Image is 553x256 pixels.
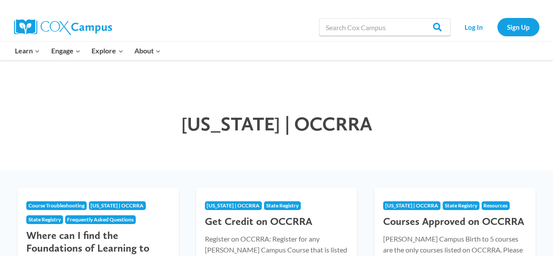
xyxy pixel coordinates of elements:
[28,216,61,223] span: State Registry
[205,215,349,228] h3: Get Credit on OCCRRA
[134,45,161,56] span: About
[455,18,493,36] a: Log In
[483,202,507,209] span: Resources
[181,112,372,135] span: [US_STATE] | OCCRRA
[385,202,438,209] span: [US_STATE] | OCCRRA
[383,215,527,228] h3: Courses Approved on OCCRRA
[319,18,451,36] input: Search Cox Campus
[51,45,81,56] span: Engage
[15,45,40,56] span: Learn
[10,42,166,60] nav: Primary Navigation
[266,202,299,209] span: State Registry
[445,202,477,209] span: State Registry
[207,202,260,209] span: [US_STATE] | OCCRRA
[28,202,85,209] span: Course Troubleshooting
[92,45,123,56] span: Explore
[14,19,112,35] img: Cox Campus
[91,202,144,209] span: [US_STATE] | OCCRRA
[497,18,539,36] a: Sign Up
[67,216,134,223] span: Frequently Asked Questions
[455,18,539,36] nav: Secondary Navigation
